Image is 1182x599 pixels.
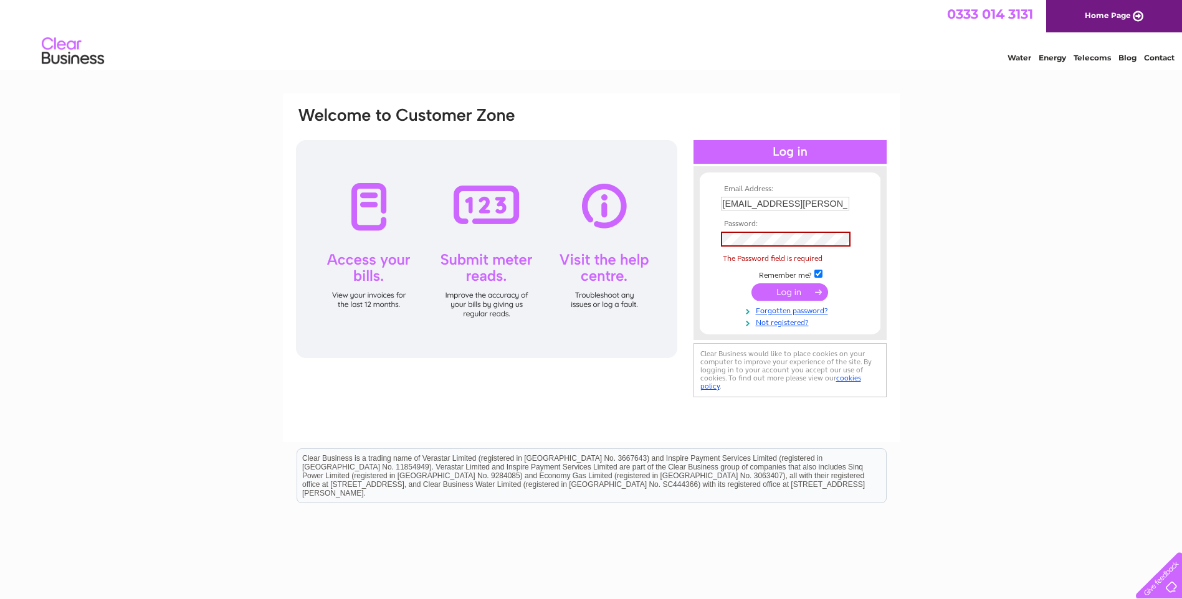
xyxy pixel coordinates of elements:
a: 0333 014 3131 [947,6,1033,22]
a: Energy [1039,53,1066,62]
a: Water [1008,53,1031,62]
th: Password: [718,220,862,229]
a: cookies policy [700,374,861,390]
div: Clear Business is a trading name of Verastar Limited (registered in [GEOGRAPHIC_DATA] No. 3667643... [297,7,886,60]
img: logo.png [41,32,105,70]
a: Contact [1144,53,1175,62]
a: Forgotten password? [721,304,862,316]
a: Not registered? [721,316,862,328]
div: Clear Business would like to place cookies on your computer to improve your experience of the sit... [693,343,887,397]
td: Remember me? [718,268,862,280]
input: Submit [751,283,828,301]
th: Email Address: [718,185,862,194]
a: Telecoms [1074,53,1111,62]
a: Blog [1118,53,1137,62]
span: The Password field is required [723,254,822,263]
